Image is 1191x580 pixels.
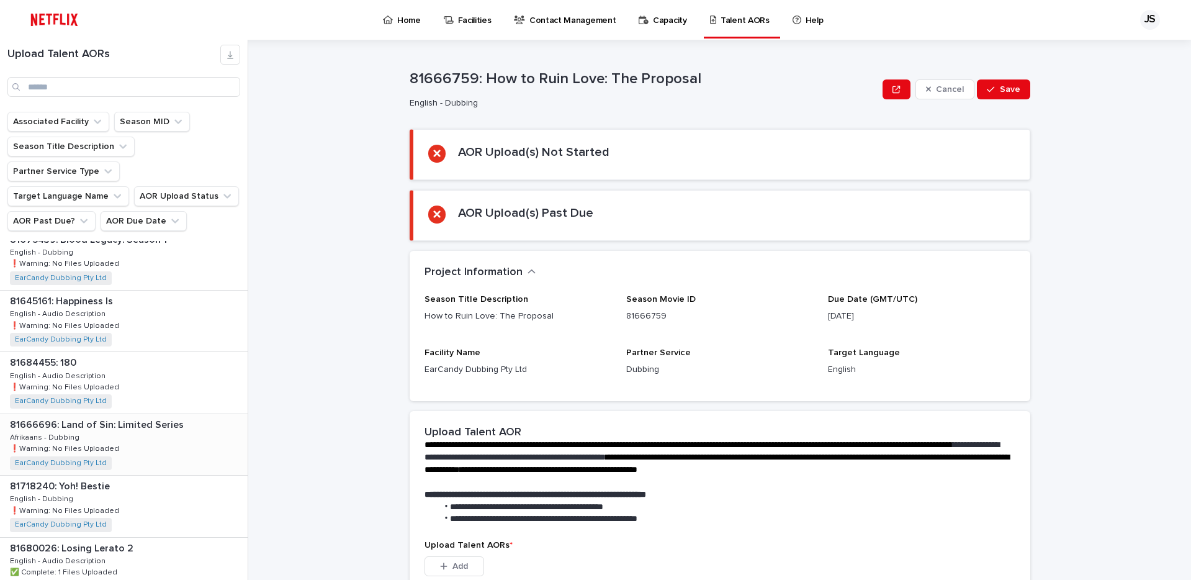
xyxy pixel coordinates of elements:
p: 81718240: Yoh! Bestie [10,478,112,492]
p: English - Dubbing [410,98,873,109]
p: ❗️Warning: No Files Uploaded [10,504,122,515]
p: Afrikaans - Dubbing [10,431,82,442]
span: Cancel [936,85,964,94]
p: [DATE] [828,310,1015,323]
span: Partner Service [626,348,691,357]
a: EarCandy Dubbing Pty Ltd [15,274,107,283]
a: EarCandy Dubbing Pty Ltd [15,397,107,406]
span: Due Date (GMT/UTC) [828,295,917,304]
p: English - Audio Description [10,555,108,566]
p: ❗️Warning: No Files Uploaded [10,257,122,268]
p: ❗️Warning: No Files Uploaded [10,442,122,453]
h2: AOR Upload(s) Past Due [458,206,593,220]
button: Associated Facility [7,112,109,132]
button: Project Information [425,266,536,279]
p: 81645161: Happiness Is [10,293,115,307]
button: Save [977,79,1030,99]
div: JS [1140,10,1160,30]
h1: Upload Talent AORs [7,48,220,61]
h2: Upload Talent AOR [425,426,521,440]
p: English - Dubbing [10,246,76,257]
button: Target Language Name [7,186,129,206]
p: How to Ruin Love: The Proposal [425,310,611,323]
input: Search [7,77,240,97]
p: 81666696: Land of Sin: Limited Series [10,417,186,431]
span: Upload Talent AORs [425,541,513,550]
p: Dubbing [626,363,813,376]
h2: Project Information [425,266,523,279]
button: Add [425,556,484,576]
span: Facility Name [425,348,480,357]
span: Save [1000,85,1020,94]
p: 81680026: Losing Lerato 2 [10,540,136,555]
p: English [828,363,1015,376]
p: ✅ Complete: 1 Files Uploaded [10,566,120,577]
button: Season MID [114,112,190,132]
button: Season Title Description [7,137,135,156]
span: Add [452,562,468,571]
p: 81666759: How to Ruin Love: The Proposal [410,70,878,88]
p: ❗️Warning: No Files Uploaded [10,319,122,330]
span: Target Language [828,348,900,357]
button: Cancel [915,79,975,99]
p: English - Audio Description [10,369,108,381]
a: EarCandy Dubbing Pty Ltd [15,459,107,468]
button: AOR Due Date [101,211,187,231]
a: EarCandy Dubbing Pty Ltd [15,520,107,529]
span: Season Movie ID [626,295,696,304]
a: EarCandy Dubbing Pty Ltd [15,335,107,344]
button: AOR Past Due? [7,211,96,231]
p: ❗️Warning: No Files Uploaded [10,381,122,392]
span: Season Title Description [425,295,528,304]
p: English - Audio Description [10,307,108,319]
p: 81684455: 180 [10,355,79,369]
button: Partner Service Type [7,161,120,181]
button: AOR Upload Status [134,186,239,206]
h2: AOR Upload(s) Not Started [458,145,609,160]
img: ifQbXi3ZQGMSEF7WDB7W [25,7,84,32]
p: EarCandy Dubbing Pty Ltd [425,363,611,376]
p: 81666759 [626,310,813,323]
p: English - Dubbing [10,492,76,504]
